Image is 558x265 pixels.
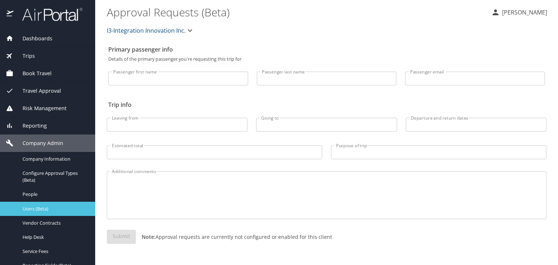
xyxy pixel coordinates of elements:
[107,1,485,23] h1: Approval Requests (Beta)
[13,52,35,60] span: Trips
[500,8,547,17] p: [PERSON_NAME]
[13,69,52,77] span: Book Travel
[13,122,47,130] span: Reporting
[13,87,61,95] span: Travel Approval
[104,23,197,38] button: I3-Integration Innovation Inc.
[142,233,155,240] strong: Note:
[23,191,86,198] span: People
[136,233,332,241] p: Approval requests are currently not configured or enabled for this client
[13,104,66,112] span: Risk Management
[23,205,86,212] span: Users (Beta)
[23,248,86,255] span: Service Fees
[13,139,63,147] span: Company Admin
[108,57,545,61] p: Details of the primary passenger you're requesting this trip for
[23,170,86,184] span: Configure Approval Types (Beta)
[108,99,545,111] h2: Trip info
[23,156,86,162] span: Company Information
[488,6,550,19] button: [PERSON_NAME]
[14,7,82,21] img: airportal-logo.png
[23,220,86,226] span: Vendor Contracts
[108,44,545,55] h2: Primary passenger info
[107,25,186,36] span: I3-Integration Innovation Inc.
[23,234,86,241] span: Help Desk
[7,7,14,21] img: icon-airportal.png
[13,35,52,43] span: Dashboards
